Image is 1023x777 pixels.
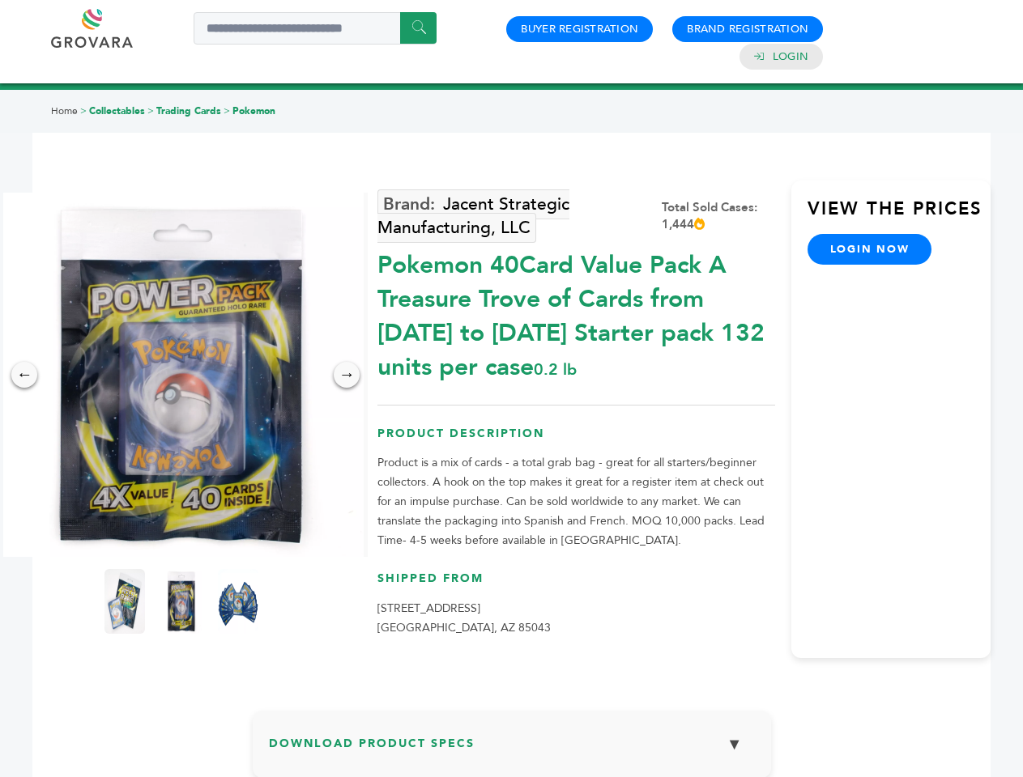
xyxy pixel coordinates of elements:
h3: Product Description [377,426,775,454]
h3: View the Prices [808,197,991,234]
a: Trading Cards [156,104,221,117]
a: Pokemon [232,104,275,117]
div: ← [11,362,37,388]
a: Jacent Strategic Manufacturing, LLC [377,189,569,243]
img: Pokemon 40-Card Value Pack – A Treasure Trove of Cards from 1996 to 2024 - Starter pack! 132 unit... [104,569,145,634]
img: Pokemon 40-Card Value Pack – A Treasure Trove of Cards from 1996 to 2024 - Starter pack! 132 unit... [218,569,258,634]
div: → [334,362,360,388]
img: Pokemon 40-Card Value Pack – A Treasure Trove of Cards from 1996 to 2024 - Starter pack! 132 unit... [161,569,202,634]
p: [STREET_ADDRESS] [GEOGRAPHIC_DATA], AZ 85043 [377,599,775,638]
p: Product is a mix of cards - a total grab bag - great for all starters/beginner collectors. A hook... [377,453,775,550]
a: Collectables [89,104,145,117]
span: > [80,104,87,117]
h3: Download Product Specs [269,727,755,774]
span: > [147,104,154,117]
div: Total Sold Cases: 1,444 [662,199,775,233]
span: > [224,104,230,117]
a: Buyer Registration [521,22,638,36]
a: Brand Registration [687,22,808,36]
span: 0.2 lb [534,359,577,380]
a: login now [808,234,932,265]
h3: Shipped From [377,571,775,599]
button: ▼ [714,727,755,762]
a: Home [51,104,78,117]
a: Login [773,49,808,64]
div: Pokemon 40Card Value Pack A Treasure Trove of Cards from [DATE] to [DATE] Starter pack 132 units ... [377,240,775,384]
input: Search a product or brand... [194,12,437,45]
